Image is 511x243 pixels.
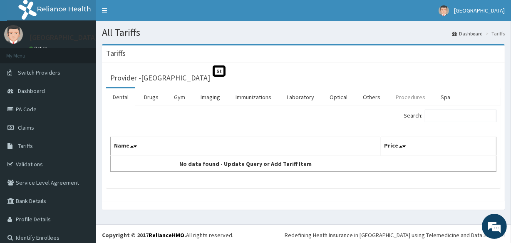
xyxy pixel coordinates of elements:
[102,27,505,38] h1: All Tariffs
[389,88,432,106] a: Procedures
[18,87,45,95] span: Dashboard
[380,137,496,156] th: Price
[285,231,505,239] div: Redefining Heath Insurance in [GEOGRAPHIC_DATA] using Telemedicine and Data Science!
[110,74,210,82] h3: Provider - [GEOGRAPHIC_DATA]
[484,30,505,37] li: Tariffs
[356,88,387,106] a: Others
[213,65,226,77] span: St
[4,25,23,44] img: User Image
[434,88,457,106] a: Spa
[425,110,496,122] input: Search:
[137,88,165,106] a: Drugs
[111,137,381,156] th: Name
[29,45,49,51] a: Online
[29,34,98,41] p: [GEOGRAPHIC_DATA]
[454,7,505,14] span: [GEOGRAPHIC_DATA]
[106,88,135,106] a: Dental
[167,88,192,106] a: Gym
[106,50,126,57] h3: Tariffs
[194,88,227,106] a: Imaging
[102,231,186,239] strong: Copyright © 2017 .
[452,30,483,37] a: Dashboard
[18,142,33,150] span: Tariffs
[280,88,321,106] a: Laboratory
[404,110,496,122] label: Search:
[229,88,278,106] a: Immunizations
[323,88,354,106] a: Optical
[439,5,449,16] img: User Image
[111,156,381,172] td: No data found - Update Query or Add Tariff Item
[18,69,60,76] span: Switch Providers
[18,124,34,131] span: Claims
[149,231,184,239] a: RelianceHMO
